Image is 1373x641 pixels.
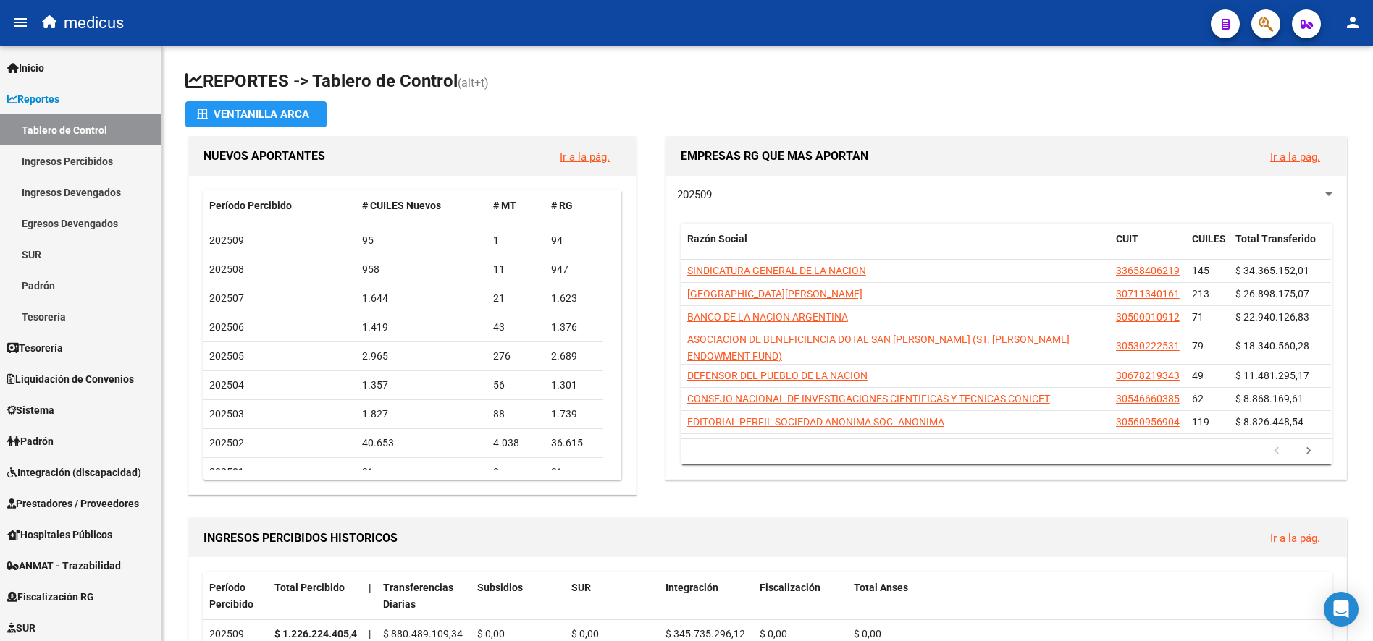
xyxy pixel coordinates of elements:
[548,143,621,170] button: Ir a la pág.
[1192,416,1209,428] span: 119
[7,589,94,605] span: Fiscalización RG
[377,572,471,620] datatable-header-cell: Transferencias Diarias
[493,232,539,249] div: 1
[493,348,539,365] div: 276
[687,370,868,381] span: DEFENSOR DEL PUEBLO DE LA NACION
[362,200,441,211] span: # CUILES Nuevos
[551,319,597,336] div: 1.376
[356,190,487,221] datatable-header-cell: # CUILES Nuevos
[269,572,363,620] datatable-header-cell: Total Percibido
[209,437,244,449] span: 202502
[1192,340,1204,352] span: 79
[687,265,866,276] span: SINDICATURA GENERAL DE LA NACION
[1259,143,1332,170] button: Ir a la pág.
[677,188,712,201] span: 202509
[203,149,325,163] span: NUEVOS APORTANTES
[185,69,1350,95] h1: REPORTES -> Tablero de Control
[477,628,505,640] span: $ 0,00
[7,558,121,574] span: ANMAT - Trazabilidad
[363,572,377,620] datatable-header-cell: |
[493,261,539,278] div: 11
[1116,416,1180,428] span: 30560956904
[687,334,1070,362] span: ASOCIACION DE BENEFICIENCIA DOTAL SAN [PERSON_NAME] (ST. [PERSON_NAME] ENDOWMENT FUND)
[1235,416,1303,428] span: $ 8.826.448,54
[209,292,244,304] span: 202507
[1235,265,1309,276] span: $ 34.365.152,01
[551,290,597,307] div: 1.623
[203,531,398,545] span: INGRESOS PERCIBIDOS HISTORICOS
[1259,525,1332,551] button: Ir a la pág.
[1116,311,1180,323] span: 30500010912
[493,377,539,394] div: 56
[1235,393,1303,404] span: $ 8.868.169,61
[1116,370,1180,381] span: 30678219343
[209,234,244,246] span: 202509
[1235,370,1309,381] span: $ 11.481.295,17
[854,628,881,640] span: $ 0,00
[362,377,482,394] div: 1.357
[687,311,848,323] span: BANCO DE LA NACION ARGENTINA
[1192,311,1204,323] span: 71
[551,435,597,451] div: 36.615
[7,496,139,511] span: Prestadores / Proveedores
[545,190,603,221] datatable-header-cell: # RG
[197,101,315,127] div: Ventanilla ARCA
[493,290,539,307] div: 21
[203,572,269,620] datatable-header-cell: Período Percibido
[7,91,59,107] span: Reportes
[209,408,244,420] span: 202503
[854,582,908,593] span: Total Anses
[665,582,718,593] span: Integración
[7,402,54,418] span: Sistema
[12,14,29,31] mat-icon: menu
[1235,340,1309,352] span: $ 18.340.560,28
[477,582,523,593] span: Subsidios
[487,190,545,221] datatable-header-cell: # MT
[7,620,35,636] span: SUR
[7,433,54,449] span: Padrón
[203,190,356,221] datatable-header-cell: Período Percibido
[209,379,244,391] span: 202504
[1235,288,1309,300] span: $ 26.898.175,07
[209,582,253,610] span: Período Percibido
[209,263,244,275] span: 202508
[848,572,1314,620] datatable-header-cell: Total Anses
[1192,233,1226,245] span: CUILES
[1116,265,1180,276] span: 33658406219
[274,628,363,640] strong: $ 1.226.224.405,46
[369,628,371,640] span: |
[566,572,660,620] datatable-header-cell: SUR
[362,406,482,423] div: 1.827
[383,628,463,640] span: $ 880.489.109,34
[681,224,1110,271] datatable-header-cell: Razón Social
[471,572,566,620] datatable-header-cell: Subsidios
[1192,265,1209,276] span: 145
[660,572,754,620] datatable-header-cell: Integración
[7,340,63,356] span: Tesorería
[687,416,944,428] span: EDITORIAL PERFIL SOCIEDAD ANONIMA SOC. ANONIMA
[493,464,539,480] div: 0
[1116,340,1180,352] span: 30530222531
[760,582,820,593] span: Fiscalización
[1192,393,1204,404] span: 62
[369,582,371,593] span: |
[687,288,862,300] span: [GEOGRAPHIC_DATA][PERSON_NAME]
[1230,224,1331,271] datatable-header-cell: Total Transferido
[209,350,244,362] span: 202505
[1270,150,1320,164] a: Ir a la pág.
[1235,233,1316,245] span: Total Transferido
[1110,224,1186,271] datatable-header-cell: CUIT
[1235,311,1309,323] span: $ 22.940.126,83
[1192,288,1209,300] span: 213
[560,150,610,164] a: Ir a la pág.
[7,527,112,543] span: Hospitales Públicos
[687,393,1050,404] span: CONSEJO NACIONAL DE INVESTIGACIONES CIENTIFICAS Y TECNICAS CONICET
[7,371,134,387] span: Liquidación de Convenios
[209,321,244,333] span: 202506
[1295,443,1322,459] a: go to next page
[362,464,482,480] div: 31
[64,7,124,39] span: medicus
[760,628,787,640] span: $ 0,00
[362,232,482,249] div: 95
[551,232,597,249] div: 94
